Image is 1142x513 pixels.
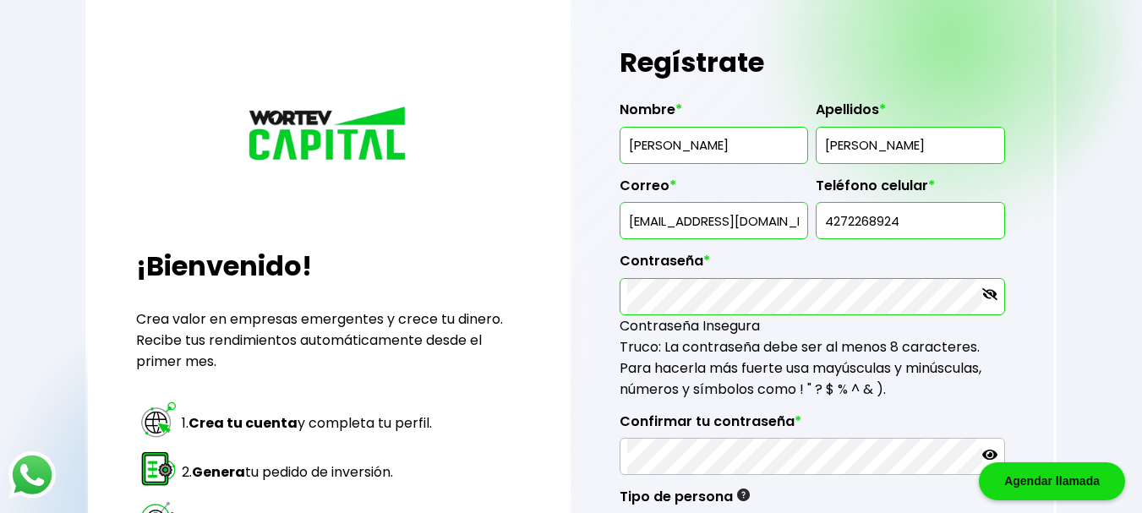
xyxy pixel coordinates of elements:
td: 2. tu pedido de inversión. [181,448,436,495]
img: logos_whatsapp-icon.242b2217.svg [8,451,56,499]
h1: Regístrate [620,37,1005,88]
label: Apellidos [816,101,1004,127]
strong: Crea tu cuenta [189,413,298,433]
label: Confirmar tu contraseña [620,413,1005,439]
input: 10 dígitos [823,203,997,238]
img: gfR76cHglkPwleuBLjWdxeZVvX9Wp6JBDmjRYY8JYDQn16A2ICN00zLTgIroGa6qie5tIuWH7V3AapTKqzv+oMZsGfMUqL5JM... [737,488,750,501]
img: logo_wortev_capital [244,104,413,166]
label: Teléfono celular [816,177,1004,203]
label: Nombre [620,101,808,127]
p: Crea valor en empresas emergentes y crece tu dinero. Recibe tus rendimientos automáticamente desd... [136,308,522,372]
label: Correo [620,177,808,203]
span: Truco: La contraseña debe ser al menos 8 caracteres. Para hacerla más fuerte usa mayúsculas y min... [620,337,981,399]
label: Contraseña [620,253,1005,278]
input: inversionista@gmail.com [627,203,800,238]
span: Contraseña Insegura [620,316,760,336]
div: Agendar llamada [979,462,1125,500]
h2: ¡Bienvenido! [136,246,522,287]
img: paso 1 [139,400,178,439]
strong: Genera [192,462,245,482]
td: 1. y completa tu perfil. [181,399,436,446]
img: paso 2 [139,449,178,488]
